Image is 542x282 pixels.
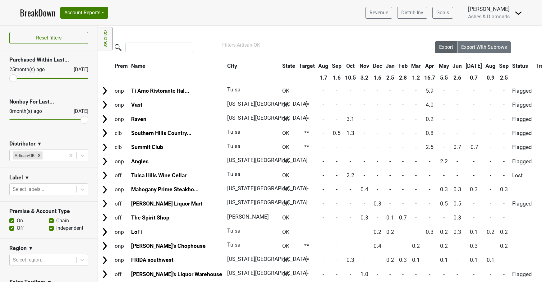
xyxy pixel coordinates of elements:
[432,7,453,19] a: Goals
[282,116,289,122] span: OK
[426,116,434,122] span: 0.2
[113,155,129,168] td: onp
[336,144,338,150] span: -
[410,60,422,72] th: Mar: activate to sort column ascending
[437,72,451,83] th: 5.5
[443,88,445,94] span: -
[323,186,324,192] span: -
[453,144,461,150] span: 0.7
[440,229,448,235] span: 0.2
[131,63,145,69] span: Name
[131,88,189,94] a: Ti Amo Ristorante Ital...
[490,102,491,108] span: -
[9,245,27,252] h3: Region
[297,60,316,72] th: Target: activate to sort column ascending
[473,215,475,221] span: -
[415,201,417,207] span: -
[397,7,427,19] a: Distrib Inv
[402,201,404,207] span: -
[470,186,478,192] span: 0.3
[377,102,378,108] span: -
[131,186,199,192] a: Mahogany Prime Steakho...
[113,183,129,196] td: onp
[464,72,484,83] th: 0.7
[503,144,505,150] span: -
[389,186,391,192] span: -
[389,201,391,207] span: -
[415,102,417,108] span: -
[500,229,508,235] span: 0.2
[323,116,324,122] span: -
[503,201,505,207] span: -
[443,130,445,136] span: -
[131,172,186,178] a: Tulsa Hills Wine Cellar
[9,108,59,115] div: 0 month(s) ago
[9,141,35,147] h3: Distributor
[402,130,404,136] span: -
[113,98,129,112] td: onp
[511,126,534,140] td: Flagged
[500,186,508,192] span: 0.3
[227,101,308,107] span: [US_STATE][GEOGRAPHIC_DATA]
[443,144,445,150] span: -
[350,144,351,150] span: -
[426,144,434,150] span: 2.5
[415,130,417,136] span: -
[457,130,458,136] span: -
[439,44,453,50] span: Export
[350,88,351,94] span: -
[402,88,404,94] span: -
[347,130,354,136] span: 1.3
[113,211,129,224] td: off
[131,144,163,150] a: Summit Club
[490,172,491,178] span: -
[364,102,365,108] span: -
[511,112,534,126] td: Flagged
[473,201,475,207] span: -
[344,60,358,72] th: Oct: activate to sort column ascending
[415,144,417,150] span: -
[503,88,505,94] span: -
[365,7,392,19] a: Revenue
[323,144,324,150] span: -
[56,217,69,224] label: Chain
[503,116,505,122] span: -
[453,186,461,192] span: 0.3
[100,143,109,152] img: Arrow right
[415,215,417,221] span: -
[451,60,463,72] th: Jun: activate to sort column ascending
[17,217,23,224] label: On
[410,72,422,83] th: 1.2
[323,172,324,178] span: -
[100,213,109,222] img: Arrow right
[374,201,381,207] span: 0.3
[503,130,505,136] span: -
[113,197,129,210] td: off
[131,116,146,122] a: Raven
[429,201,430,207] span: -
[344,72,358,83] th: 10.5
[350,201,351,207] span: -
[358,72,371,83] th: 3.2
[100,227,109,237] img: Arrow right
[487,229,494,235] span: 0.2
[440,186,448,192] span: 0.3
[68,66,88,73] div: [DATE]
[473,172,475,178] span: -
[473,116,475,122] span: -
[384,72,396,83] th: 2.5
[402,116,404,122] span: -
[347,116,354,122] span: 3.1
[426,102,434,108] span: 4.0
[36,151,43,159] div: Remove Artisan-OK
[443,215,445,221] span: -
[364,201,365,207] span: -
[37,140,42,148] span: ▼
[415,229,417,235] span: -
[227,242,241,248] span: Tulsa
[423,60,437,72] th: Apr: activate to sort column ascending
[435,41,457,53] button: Export
[222,41,418,49] div: Filters:
[473,102,475,108] span: -
[389,116,391,122] span: -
